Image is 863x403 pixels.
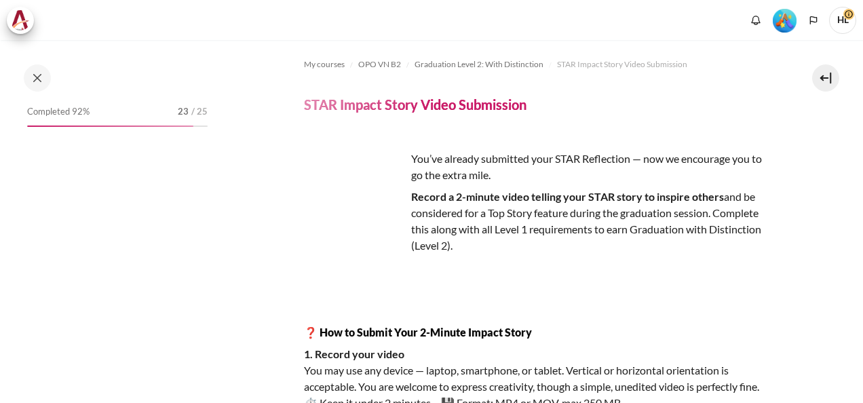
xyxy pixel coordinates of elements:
[411,190,724,203] strong: Record a 2-minute video telling your STAR story to inspire others
[304,54,767,75] nav: Navigation bar
[27,105,90,119] span: Completed 92%
[557,56,687,73] a: STAR Impact Story Video Submission
[7,7,41,34] a: Architeck Architeck
[746,10,766,31] div: Show notification window with no new notifications
[829,7,856,34] a: User menu
[191,105,208,119] span: / 25
[803,10,824,31] button: Languages
[304,347,404,360] strong: 1. Record your video
[557,58,687,71] span: STAR Impact Story Video Submission
[773,9,797,33] img: Level #5
[304,58,345,71] span: My courses
[829,7,856,34] span: HL
[415,56,543,73] a: Graduation Level 2: With Distinction
[304,326,532,339] strong: ❓ How to Submit Your 2-Minute Impact Story
[304,56,345,73] a: My courses
[304,96,526,113] h4: STAR Impact Story Video Submission
[304,189,767,254] p: and be considered for a Top Story feature during the graduation session. Complete this along with...
[358,58,401,71] span: OPO VN B2
[178,105,189,119] span: 23
[304,151,767,183] p: You’ve already submitted your STAR Reflection — now we encourage you to go the extra mile.
[304,151,406,252] img: wsed
[767,7,802,33] a: Level #5
[358,56,401,73] a: OPO VN B2
[27,126,193,127] div: 92%
[11,10,30,31] img: Architeck
[415,58,543,71] span: Graduation Level 2: With Distinction
[773,7,797,33] div: Level #5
